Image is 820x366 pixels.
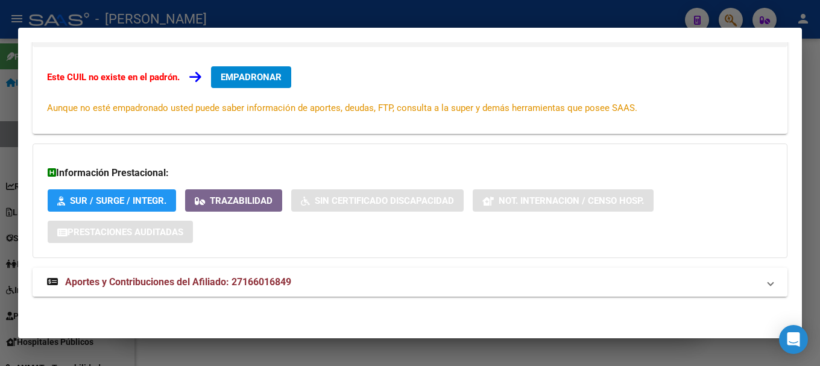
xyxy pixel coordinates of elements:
[185,189,282,212] button: Trazabilidad
[291,189,464,212] button: Sin Certificado Discapacidad
[221,72,282,83] span: EMPADRONAR
[68,227,183,238] span: Prestaciones Auditadas
[47,103,637,113] span: Aunque no esté empadronado usted puede saber información de aportes, deudas, FTP, consulta a la s...
[315,195,454,206] span: Sin Certificado Discapacidad
[47,72,180,83] strong: Este CUIL no existe en el padrón.
[210,195,273,206] span: Trazabilidad
[48,189,176,212] button: SUR / SURGE / INTEGR.
[499,195,644,206] span: Not. Internacion / Censo Hosp.
[33,268,787,297] mat-expansion-panel-header: Aportes y Contribuciones del Afiliado: 27166016849
[779,325,808,354] div: Open Intercom Messenger
[211,66,291,88] button: EMPADRONAR
[33,47,787,134] div: Datos de Empadronamiento
[473,189,654,212] button: Not. Internacion / Censo Hosp.
[48,166,772,180] h3: Información Prestacional:
[70,195,166,206] span: SUR / SURGE / INTEGR.
[65,276,291,288] span: Aportes y Contribuciones del Afiliado: 27166016849
[48,221,193,243] button: Prestaciones Auditadas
